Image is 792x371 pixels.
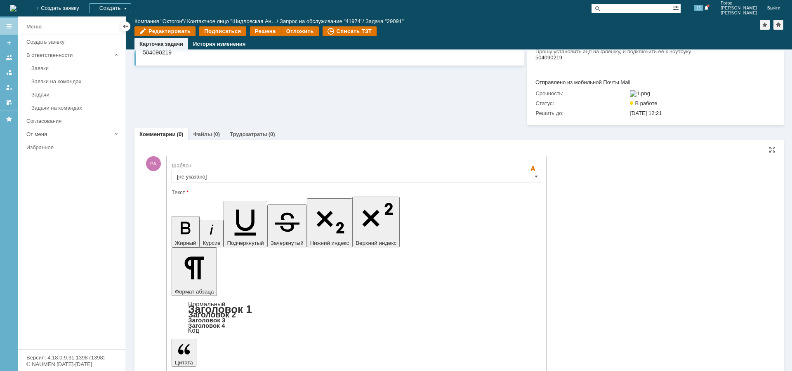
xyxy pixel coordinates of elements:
span: Подчеркнутый [227,240,264,246]
a: Заголовок 1 [188,303,252,315]
a: Заявки на командах [28,75,124,88]
div: В ответственности [26,52,111,58]
span: Скрыть панель инструментов [528,164,538,174]
button: Цитата [172,339,196,367]
span: Цитата [175,359,193,366]
div: Срочность: [535,90,628,97]
a: Создать заявку [23,35,124,48]
a: Задачи [28,88,124,101]
a: Заголовок 2 [188,310,236,319]
div: Задачи на командах [31,105,120,111]
div: Скрыть меню [120,21,130,31]
div: Создать заявку [26,39,120,45]
div: Формат абзаца [172,301,541,333]
div: Решить до: [535,110,628,117]
a: Запрос на обслуживание "41974" [280,18,363,24]
div: / [280,18,365,24]
div: Версия: 4.18.0.9.31.1398 (1398) [26,355,117,360]
span: Нижний индекс [310,240,349,246]
span: Верхний индекс [356,240,396,246]
a: Файлы [193,131,212,137]
button: Подчеркнутый [224,201,267,247]
div: Заявки [31,65,120,71]
span: В работе [630,100,657,106]
div: Согласования [26,118,120,124]
a: Мои согласования [2,96,16,109]
div: Задача "29091" [365,18,404,24]
div: Меню [26,22,42,32]
div: От меня [26,131,111,137]
div: Статус: [535,100,628,107]
span: Расширенный поиск [672,4,681,12]
img: logo [10,5,16,12]
span: 16 [694,5,703,11]
a: Перейти на домашнюю страницу [10,5,16,12]
button: Формат абзаца [172,247,217,296]
span: Жирный [175,240,196,246]
span: РА [146,156,161,171]
div: / [187,18,280,24]
a: Нормальный [188,301,225,308]
a: Заявки [28,62,124,75]
div: Создать [89,3,131,13]
a: Заголовок 4 [188,322,225,329]
a: Компания "Октогон" [134,18,184,24]
span: [PERSON_NAME] [721,11,757,16]
a: Мои заявки [2,81,16,94]
span: Рогов [721,1,757,6]
a: Карточка задачи [139,41,183,47]
div: (0) [177,131,184,137]
a: Контактное лицо "Шидловская Ан… [187,18,276,24]
span: Формат абзаца [175,289,214,295]
div: Задачи [31,92,120,98]
span: Зачеркнутый [271,240,304,246]
a: Трудозатраты [230,131,267,137]
button: Верхний индекс [352,197,400,247]
img: 1.png [630,90,650,97]
a: Заголовок 3 [188,317,225,324]
button: Курсив [200,220,224,247]
div: Заявки на командах [31,78,120,85]
button: Зачеркнутый [267,204,307,247]
span: [DATE] 12:21 [630,110,662,116]
a: Комментарии [139,131,176,137]
div: (0) [213,131,220,137]
a: Согласования [23,115,124,127]
a: Задачи на командах [28,101,124,114]
span: Курсив [203,240,221,246]
div: Шаблон [172,163,540,168]
a: Создать заявку [2,36,16,49]
div: На всю страницу [769,146,775,153]
div: / [134,18,187,24]
div: Избранное [26,144,111,150]
a: Заявки на командах [2,51,16,64]
div: Текст [172,190,540,195]
button: Нижний индекс [307,198,353,247]
div: Добавить в избранное [760,20,770,30]
button: Жирный [172,216,200,247]
div: © NAUMEN [DATE]-[DATE] [26,362,117,367]
a: Код [188,327,199,334]
a: История изменения [193,41,245,47]
span: [PERSON_NAME] [721,6,757,11]
a: Заявки в моей ответственности [2,66,16,79]
div: (0) [269,131,275,137]
div: Сделать домашней страницей [773,20,783,30]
